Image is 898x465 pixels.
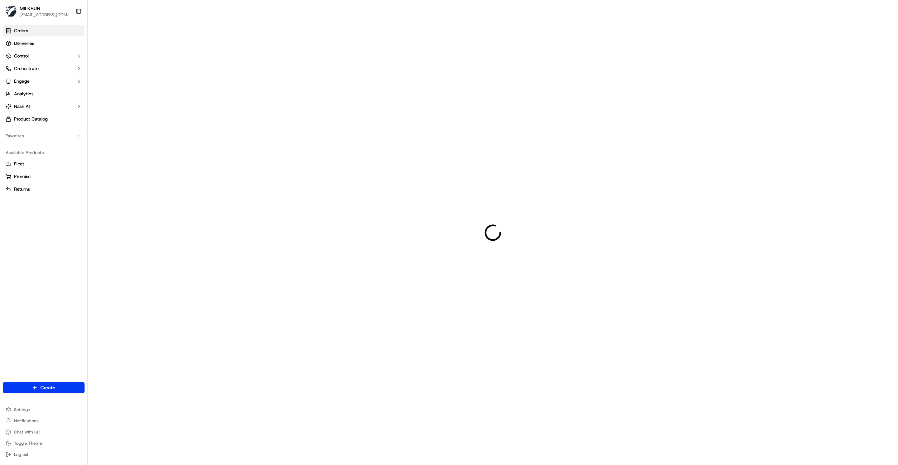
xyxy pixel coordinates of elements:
span: Nash AI [14,103,30,110]
button: Control [3,50,85,62]
button: Create [3,382,85,393]
img: MILKRUN [6,6,17,17]
span: Toggle Theme [14,440,42,446]
a: Analytics [3,88,85,100]
div: Favorites [3,130,85,142]
button: Returns [3,184,85,195]
div: Available Products [3,147,85,158]
button: Chat with us! [3,427,85,437]
span: Control [14,53,29,59]
button: MILKRUN [20,5,40,12]
button: Settings [3,405,85,415]
button: Engage [3,76,85,87]
span: Orders [14,28,28,34]
span: Settings [14,407,30,412]
span: Product Catalog [14,116,48,122]
span: Create [40,384,55,391]
button: Log out [3,450,85,459]
button: Orchestrate [3,63,85,74]
a: Product Catalog [3,114,85,125]
span: Analytics [14,91,33,97]
span: Returns [14,186,30,192]
button: Toggle Theme [3,438,85,448]
a: Orders [3,25,85,36]
span: Log out [14,452,28,457]
span: Chat with us! [14,429,40,435]
span: Engage [14,78,29,84]
span: Promise [14,173,31,180]
a: Promise [6,173,82,180]
span: Orchestrate [14,66,39,72]
a: Returns [6,186,82,192]
a: Fleet [6,161,82,167]
button: Notifications [3,416,85,426]
button: Fleet [3,158,85,170]
button: Nash AI [3,101,85,112]
span: Fleet [14,161,24,167]
button: [EMAIL_ADDRESS][DOMAIN_NAME] [20,12,70,18]
span: Notifications [14,418,39,424]
button: Promise [3,171,85,182]
span: Deliveries [14,40,34,47]
button: MILKRUNMILKRUN[EMAIL_ADDRESS][DOMAIN_NAME] [3,3,73,20]
a: Deliveries [3,38,85,49]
